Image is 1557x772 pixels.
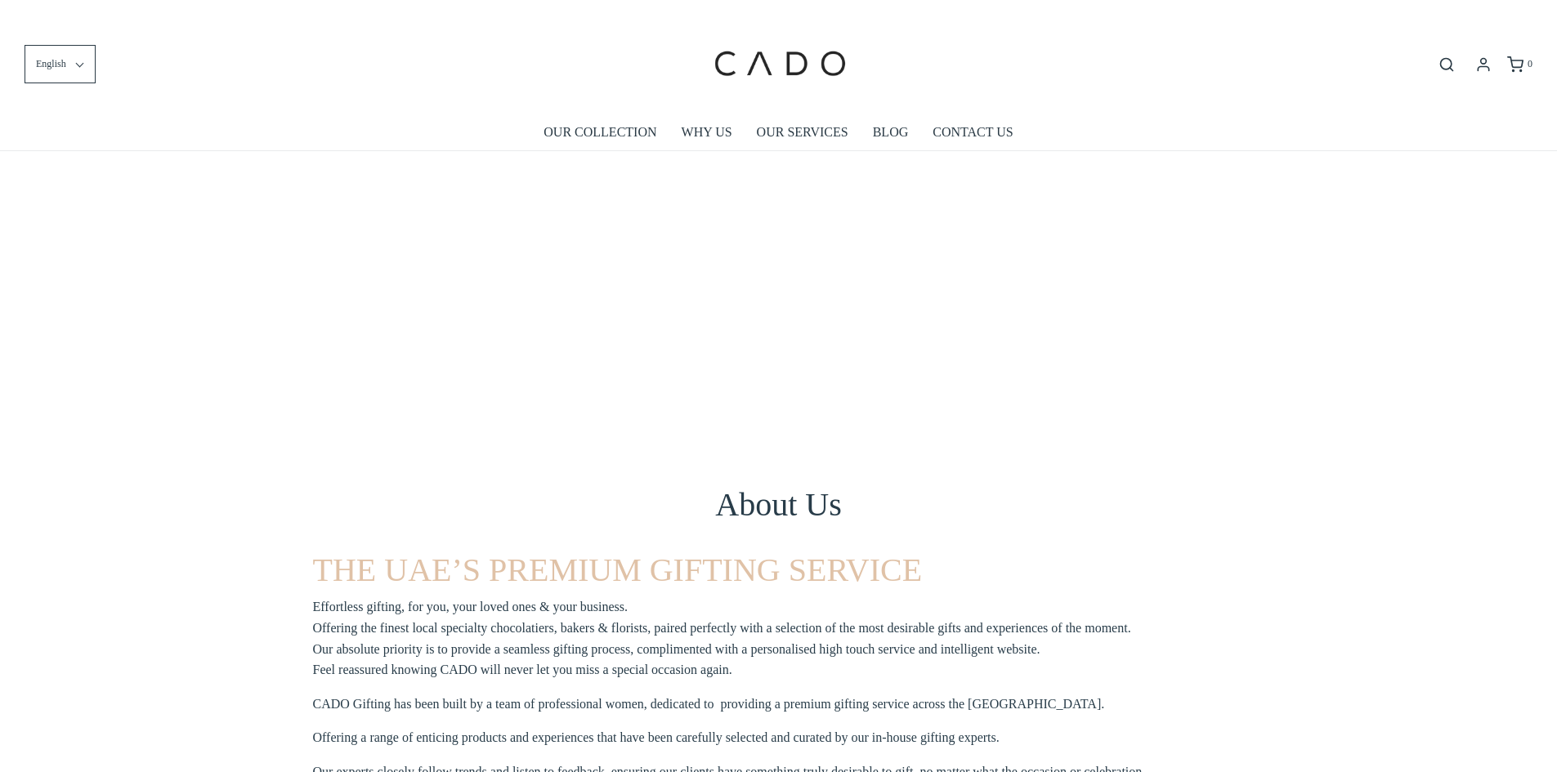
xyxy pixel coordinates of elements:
h1: About Us [313,484,1245,526]
span: English [36,56,66,72]
a: WHY US [682,114,732,151]
span: 0 [1528,58,1532,69]
button: English [25,45,96,83]
span: THE UAE’S PREMIUM GIFTING SERVICE [313,551,923,588]
a: 0 [1506,56,1532,73]
p: Offering a range of enticing products and experiences that have been carefully selected and curat... [313,727,1000,748]
a: BLOG [873,114,909,151]
p: Effortless gifting, for you, your loved ones & your business. Offering the finest local specialty... [313,596,1131,680]
img: cadogifting [709,27,848,100]
a: OUR SERVICES [757,114,848,151]
a: CONTACT US [933,114,1013,151]
a: OUR COLLECTION [544,114,656,151]
p: CADO Gifting has been built by a team of professional women, dedicated to providing a premium gif... [313,694,1105,715]
button: Open search bar [1432,55,1461,73]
